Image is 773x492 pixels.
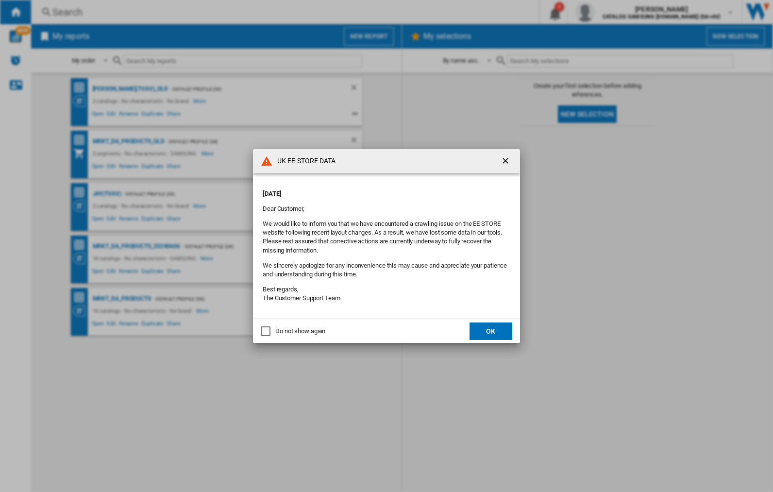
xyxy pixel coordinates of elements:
[275,327,325,336] div: Do not show again
[497,152,516,171] button: getI18NText('BUTTONS.CLOSE_DIALOG')
[470,322,512,340] button: OK
[263,190,281,197] strong: [DATE]
[263,285,510,303] p: Best regards, The Customer Support Team
[272,156,336,166] h4: UK EE STORE DATA
[263,204,510,213] p: Dear Customer,
[501,156,512,168] ng-md-icon: getI18NText('BUTTONS.CLOSE_DIALOG')
[263,220,510,255] p: We would like to inform you that we have encountered a crawling issue on the EE STORE website fol...
[263,261,510,279] p: We sincerely apologize for any inconvenience this may cause and appreciate your patience and unde...
[261,327,325,336] md-checkbox: Do not show again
